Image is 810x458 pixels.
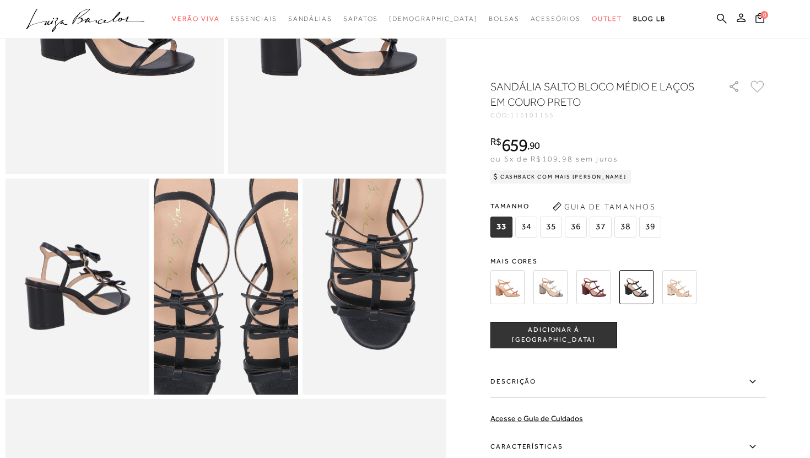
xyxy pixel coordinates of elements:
[490,217,512,238] span: 33
[491,325,617,344] span: ADICIONAR À [GEOGRAPHIC_DATA]
[230,15,277,23] span: Essenciais
[343,9,378,29] a: categoryNavScreenReaderText
[549,198,659,215] button: Guia de Tamanhos
[6,179,149,395] img: image
[490,112,711,118] div: CÓD:
[590,217,612,238] span: 37
[501,135,527,155] span: 659
[389,15,478,23] span: [DEMOGRAPHIC_DATA]
[619,270,654,304] img: SANDÁLIA SALTO BLOCO MÉDIO E LAÇOS EM COURO PRETO
[489,9,520,29] a: categoryNavScreenReaderText
[531,15,581,23] span: Acessórios
[510,111,554,119] span: 116101155
[490,258,766,265] span: Mais cores
[490,154,618,163] span: ou 6x de R$109,98 sem juros
[389,9,478,29] a: noSubCategoriesText
[230,9,277,29] a: categoryNavScreenReaderText
[662,270,696,304] img: SANDÁLIA SALTO BLOCO MÉDIO E LAÇOS EM METALIZADO DOURADO
[490,170,631,184] div: Cashback com Mais [PERSON_NAME]
[530,139,540,151] span: 90
[576,270,611,304] img: SANDÁLIA SALTO BLOCO MÉDIO E LAÇOS EM COURO MARSALA
[490,79,697,110] h1: SANDÁLIA SALTO BLOCO MÉDIO E LAÇOS EM COURO PRETO
[592,15,623,23] span: Outlet
[490,198,664,214] span: Tamanho
[172,9,219,29] a: categoryNavScreenReaderText
[533,270,568,304] img: SANDÁLIA SALTO BLOCO MÉDIO E LAÇOS EM COURO COBRA METAL TITÂNIO
[760,11,768,19] span: 0
[490,270,525,304] img: SANDÁLIA SALTO BLOCO MÉDIO E LAÇOS EM COURO BEGE BLUSH
[540,217,562,238] span: 35
[633,9,665,29] a: BLOG LB
[172,15,219,23] span: Verão Viva
[639,217,661,238] span: 39
[490,366,766,398] label: Descrição
[489,15,520,23] span: Bolsas
[490,414,583,423] a: Acesse o Guia de Cuidados
[633,15,665,23] span: BLOG LB
[614,217,636,238] span: 38
[752,12,768,27] button: 0
[515,217,537,238] span: 34
[527,141,540,150] i: ,
[288,15,332,23] span: Sandálias
[531,9,581,29] a: categoryNavScreenReaderText
[565,217,587,238] span: 36
[490,137,501,147] i: R$
[490,322,617,348] button: ADICIONAR À [GEOGRAPHIC_DATA]
[343,15,378,23] span: Sapatos
[288,9,332,29] a: categoryNavScreenReaderText
[592,9,623,29] a: categoryNavScreenReaderText
[303,179,446,395] img: image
